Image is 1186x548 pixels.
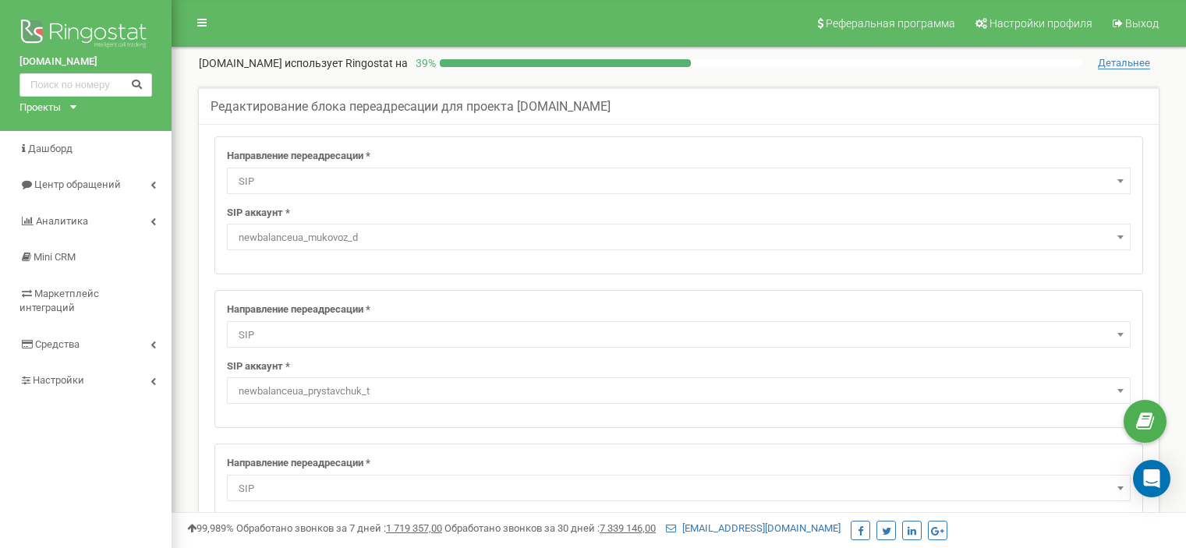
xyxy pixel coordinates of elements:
[19,55,152,69] a: [DOMAIN_NAME]
[826,17,955,30] span: Реферальная программа
[227,224,1131,250] span: newbalanceua_mukovoz_d
[386,522,442,534] u: 1 719 357,00
[227,168,1131,194] span: SIP
[600,522,656,534] u: 7 339 146,00
[19,101,61,115] div: Проекты
[187,522,234,534] span: 99,989%
[408,55,440,71] p: 39 %
[232,324,1125,346] span: SIP
[227,206,290,221] label: SIP аккаунт *
[236,522,442,534] span: Обработано звонков за 7 дней :
[232,171,1125,193] span: SIP
[1098,57,1150,69] span: Детальнее
[285,57,408,69] span: использует Ringostat на
[227,321,1131,348] span: SIP
[227,359,290,374] label: SIP аккаунт *
[227,456,370,471] label: Направление переадресации *
[35,338,80,350] span: Средства
[227,149,370,164] label: Направление переадресации *
[990,17,1092,30] span: Настройки профиля
[211,100,611,114] h5: Редактирование блока переадресации для проекта [DOMAIN_NAME]
[19,288,99,314] span: Маркетплейс интеграций
[232,478,1125,500] span: SIP
[19,73,152,97] input: Поиск по номеру
[1125,17,1159,30] span: Выход
[232,227,1125,249] span: newbalanceua_mukovoz_d
[444,522,656,534] span: Обработано звонков за 30 дней :
[34,251,76,263] span: Mini CRM
[227,302,370,317] label: Направление переадресации *
[1133,460,1170,497] div: Open Intercom Messenger
[227,377,1131,404] span: newbalanceua_prystavchuk_t
[33,374,84,386] span: Настройки
[199,55,408,71] p: [DOMAIN_NAME]
[232,380,1125,402] span: newbalanceua_prystavchuk_t
[34,179,121,190] span: Центр обращений
[36,215,88,227] span: Аналитика
[19,16,152,55] img: Ringostat logo
[666,522,841,534] a: [EMAIL_ADDRESS][DOMAIN_NAME]
[28,143,73,154] span: Дашборд
[227,475,1131,501] span: SIP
